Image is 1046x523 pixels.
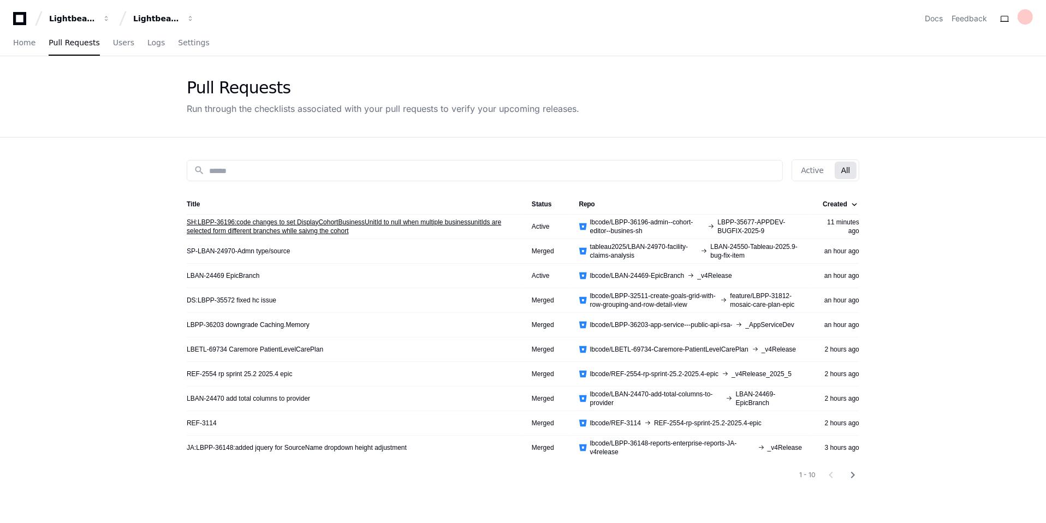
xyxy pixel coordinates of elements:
span: feature/LBPP-31812-mosaic-care-plan-epic [730,292,802,309]
span: Settings [178,39,209,46]
a: LBPP-36203 downgrade Caching.Memory [187,320,310,329]
div: 2 hours ago [819,394,859,403]
div: an hour ago [819,320,859,329]
a: Home [13,31,35,56]
div: Created [823,200,857,209]
a: SP-LBAN-24970-Admn type/source [187,247,290,255]
div: Merged [532,370,562,378]
div: Title [187,200,514,209]
a: Settings [178,31,209,56]
button: Lightbeam Health Solutions [129,9,199,28]
div: Active [532,271,562,280]
div: Merged [532,443,562,452]
span: _v4Release [697,271,732,280]
span: REF-2554-rp-sprint-25.2-2025.4-epic [654,419,762,427]
div: Lightbeam Health [49,13,96,24]
div: Merged [532,345,562,354]
button: Active [794,162,830,179]
span: _v4Release [768,443,802,452]
div: Run through the checklists associated with your pull requests to verify your upcoming releases. [187,102,579,115]
span: Home [13,39,35,46]
span: LBPP-35677-APPDEV-BUGFIX-2025-9 [717,218,802,235]
span: lbcode/REF-3114 [590,419,641,427]
button: Feedback [952,13,987,24]
div: Merged [532,296,562,305]
a: REF-2554 rp sprint 25.2 2025.4 epic [187,370,292,378]
a: Logs [147,31,165,56]
div: 11 minutes ago [819,218,859,235]
a: LBAN-24470 add total columns to provider [187,394,310,403]
div: 2 hours ago [819,419,859,427]
button: Lightbeam Health [45,9,115,28]
span: LBAN-24469-EpicBranch [736,390,802,407]
div: Active [532,222,562,231]
a: DS:LBPP-35572 fixed hc issue [187,296,276,305]
span: Users [113,39,134,46]
span: Logs [147,39,165,46]
div: 1 - 10 [799,471,816,479]
div: Created [823,200,847,209]
a: LBAN-24469 EpicBranch [187,271,259,280]
div: an hour ago [819,296,859,305]
span: lbcode/LBETL-69734-Caremore-PatientLevelCarePlan [590,345,748,354]
span: lbcode/LBPP-32511-create-goals-grid-with-row-grouping-and-row-detail-view [590,292,717,309]
span: lbcode/LBPP-36148-reports-enterprise-reports-JA-v4release [590,439,754,456]
a: SH:LBPP-36196:code changes to set DisplayCohortBusinessUnitId to null when multiple businessunitI... [187,218,514,235]
button: All [835,162,857,179]
div: 3 hours ago [819,443,859,452]
a: JA:LBPP-36148:added jquery for SourceName dropdown height adjustment [187,443,407,452]
div: Pull Requests [187,78,579,98]
a: Users [113,31,134,56]
mat-icon: search [194,165,205,176]
th: Repo [570,194,811,214]
div: Merged [532,247,562,255]
div: Status [532,200,562,209]
span: _v4Release [762,345,796,354]
span: tableau2025/LBAN-24970-facility-claims-analysis [590,242,698,260]
a: REF-3114 [187,419,217,427]
a: Docs [925,13,943,24]
div: Title [187,200,200,209]
span: LBAN-24550-Tableau-2025.9-bug-fix-item [710,242,802,260]
span: lbcode/LBPP-36203-app-service---public-api-rsa- [590,320,733,329]
div: Status [532,200,552,209]
a: Pull Requests [49,31,99,56]
div: Merged [532,320,562,329]
span: lbcode/LBPP-36196-admin--cohort-editor--busines-sh [590,218,705,235]
div: an hour ago [819,271,859,280]
a: LBETL-69734 Caremore PatientLevelCarePlan [187,345,323,354]
div: 2 hours ago [819,345,859,354]
div: 2 hours ago [819,370,859,378]
div: Lightbeam Health Solutions [133,13,180,24]
mat-icon: chevron_right [846,468,859,482]
span: lbcode/REF-2554-rp-sprint-25.2-2025.4-epic [590,370,718,378]
span: Pull Requests [49,39,99,46]
div: Merged [532,419,562,427]
span: _AppServiceDev [745,320,794,329]
span: _v4Release_2025_5 [732,370,792,378]
div: Merged [532,394,562,403]
span: lbcode/LBAN-24469-EpicBranch [590,271,685,280]
span: lbcode/LBAN-24470-add-total-columns-to-provider [590,390,723,407]
div: an hour ago [819,247,859,255]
